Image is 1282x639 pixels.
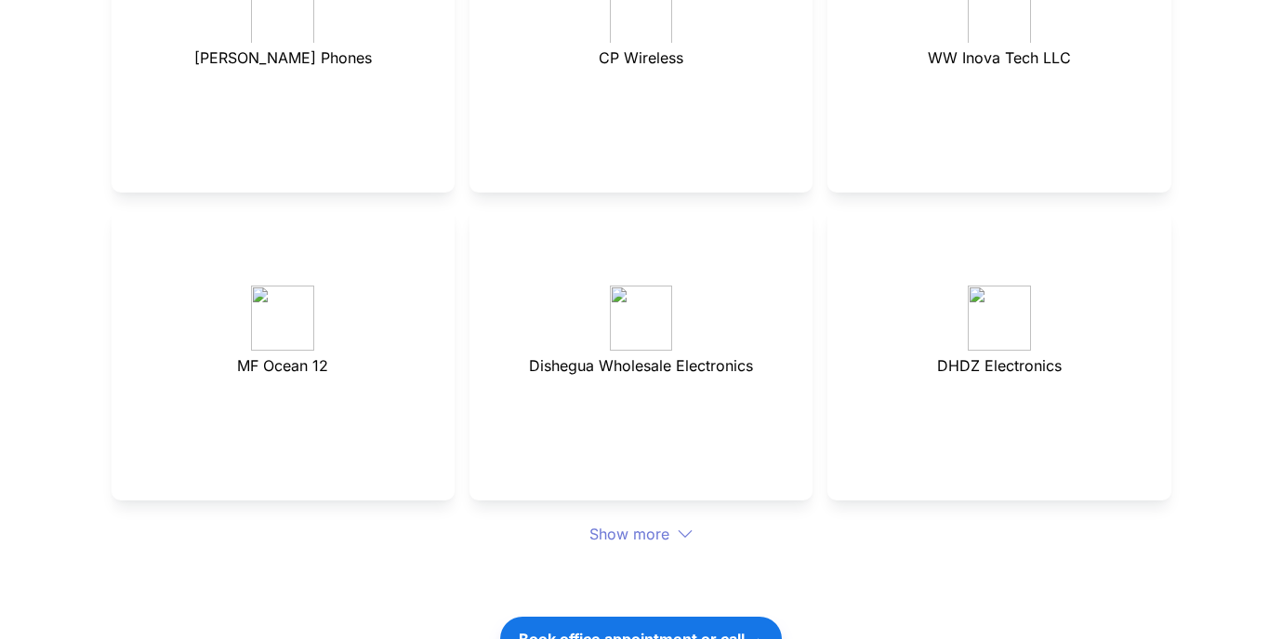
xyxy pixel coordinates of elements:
span: Dishegua Wholesale Electronics [529,356,753,375]
span: [PERSON_NAME] Phones [194,48,372,67]
span: DHDZ Electronics [937,356,1062,375]
span: CP Wireless [599,48,683,67]
span: WW Inova Tech LLC [928,48,1071,67]
div: Show more [112,523,1171,545]
span: MF Ocean 12 [237,356,328,375]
